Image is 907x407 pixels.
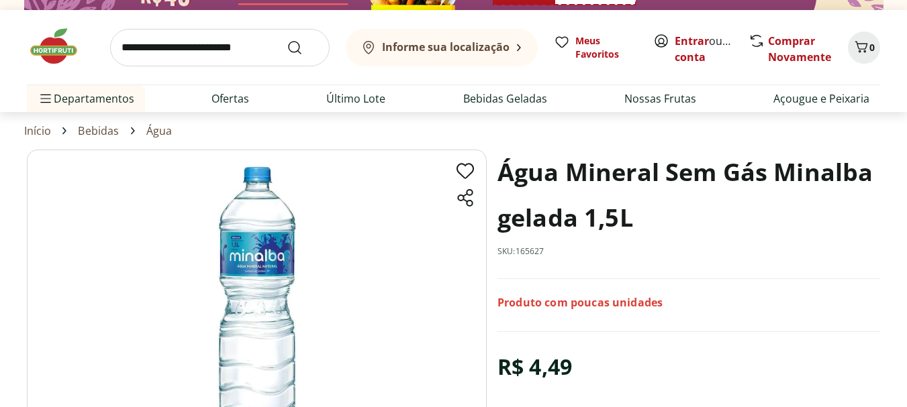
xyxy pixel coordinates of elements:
[497,295,663,310] p: Produto com poucas unidades
[27,26,94,66] img: Hortifruti
[497,246,544,257] p: SKU: 165627
[110,29,330,66] input: search
[287,40,319,56] button: Submit Search
[773,91,869,107] a: Açougue e Peixaria
[675,34,749,64] a: Criar conta
[38,82,54,115] button: Menu
[24,125,52,137] a: Início
[146,125,173,137] a: Água
[768,34,831,64] a: Comprar Novamente
[326,91,385,107] a: Último Lote
[848,32,880,64] button: Carrinho
[869,41,875,54] span: 0
[78,125,119,137] a: Bebidas
[211,91,249,107] a: Ofertas
[382,40,510,54] b: Informe sua localização
[575,34,637,61] span: Meus Favoritos
[554,34,637,61] a: Meus Favoritos
[463,91,547,107] a: Bebidas Geladas
[675,33,734,65] span: ou
[624,91,696,107] a: Nossas Frutas
[346,29,538,66] button: Informe sua localização
[38,82,134,115] span: Departamentos
[675,34,709,48] a: Entrar
[497,348,572,386] div: R$ 4,49
[497,150,880,241] h1: Água Mineral Sem Gás Minalba gelada 1,5L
